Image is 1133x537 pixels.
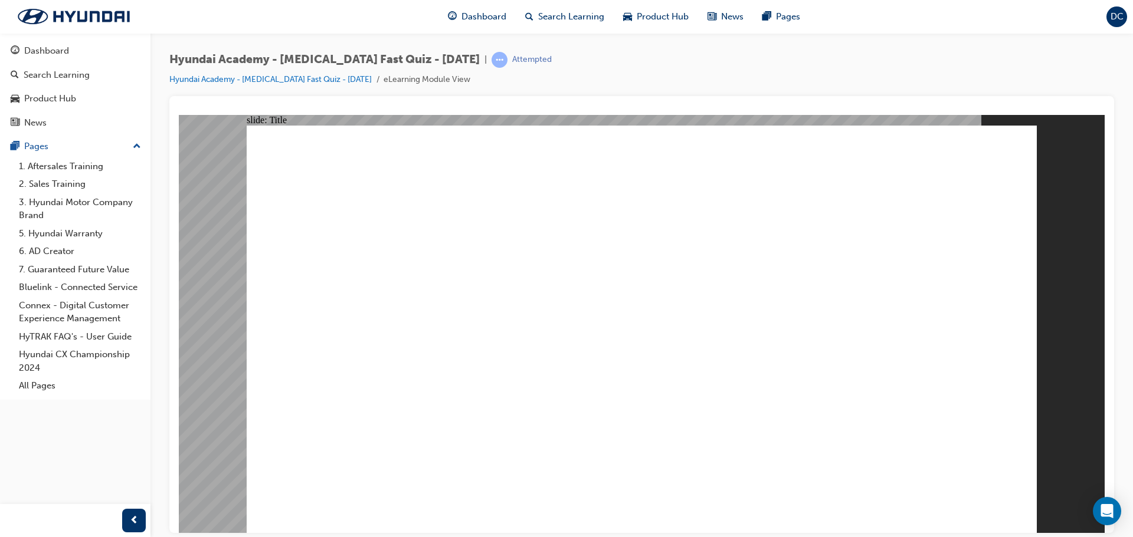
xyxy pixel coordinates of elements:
[698,5,753,29] a: news-iconNews
[708,9,716,24] span: news-icon
[169,74,372,84] a: Hyundai Academy - [MEDICAL_DATA] Fast Quiz - [DATE]
[11,118,19,129] span: news-icon
[24,140,48,153] div: Pages
[448,9,457,24] span: guage-icon
[5,40,146,62] a: Dashboard
[11,94,19,104] span: car-icon
[5,38,146,136] button: DashboardSearch LearningProduct HubNews
[14,296,146,328] a: Connex - Digital Customer Experience Management
[11,46,19,57] span: guage-icon
[24,44,69,58] div: Dashboard
[14,242,146,261] a: 6. AD Creator
[538,10,604,24] span: Search Learning
[14,345,146,377] a: Hyundai CX Championship 2024
[130,513,139,528] span: prev-icon
[5,136,146,157] button: Pages
[11,70,19,81] span: search-icon
[512,54,552,65] div: Attempted
[24,68,90,82] div: Search Learning
[614,5,698,29] a: car-iconProduct Hub
[516,5,614,29] a: search-iconSearch Learning
[1093,497,1121,525] div: Open Intercom Messenger
[11,141,19,152] span: pages-icon
[492,52,507,68] span: learningRecordVerb_ATTEMPT-icon
[484,53,487,67] span: |
[14,261,146,279] a: 7. Guaranteed Future Value
[5,112,146,134] a: News
[14,157,146,176] a: 1. Aftersales Training
[384,73,470,87] li: eLearning Module View
[14,193,146,225] a: 3. Hyundai Motor Company Brand
[721,10,744,24] span: News
[24,116,47,130] div: News
[5,64,146,86] a: Search Learning
[5,88,146,110] a: Product Hub
[776,10,800,24] span: Pages
[24,92,76,106] div: Product Hub
[1111,10,1124,24] span: DC
[1106,6,1127,27] button: DC
[169,53,480,67] span: Hyundai Academy - [MEDICAL_DATA] Fast Quiz - [DATE]
[753,5,810,29] a: pages-iconPages
[623,9,632,24] span: car-icon
[461,10,506,24] span: Dashboard
[438,5,516,29] a: guage-iconDashboard
[525,9,533,24] span: search-icon
[6,4,142,29] img: Trak
[14,225,146,243] a: 5. Hyundai Warranty
[14,377,146,395] a: All Pages
[14,328,146,346] a: HyTRAK FAQ's - User Guide
[762,9,771,24] span: pages-icon
[637,10,689,24] span: Product Hub
[14,175,146,193] a: 2. Sales Training
[14,278,146,296] a: Bluelink - Connected Service
[133,139,141,154] span: up-icon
